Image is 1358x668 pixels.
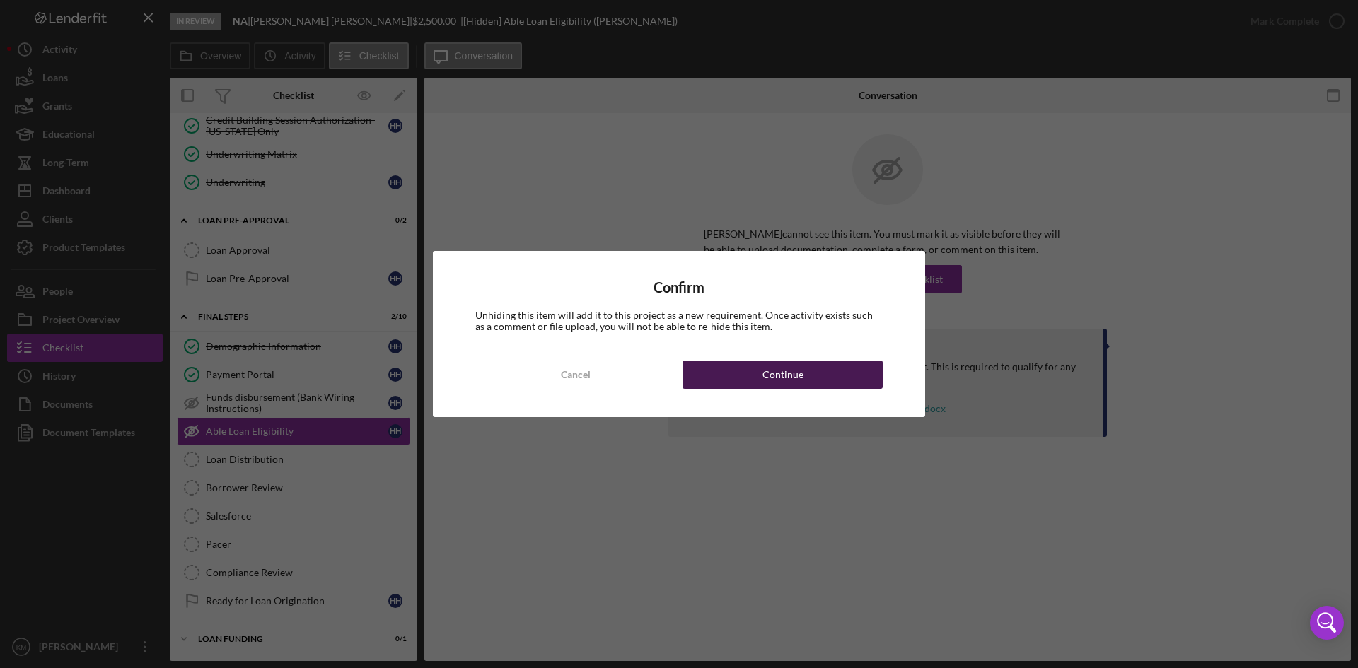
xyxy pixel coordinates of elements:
[475,279,883,295] h4: Confirm
[762,361,803,389] div: Continue
[475,361,675,389] button: Cancel
[683,361,883,389] button: Continue
[1310,606,1344,640] div: Open Intercom Messenger
[561,361,591,389] div: Cancel
[475,310,883,332] div: Unhiding this item will add it to this project as a new requirement. Once activity exists such as...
